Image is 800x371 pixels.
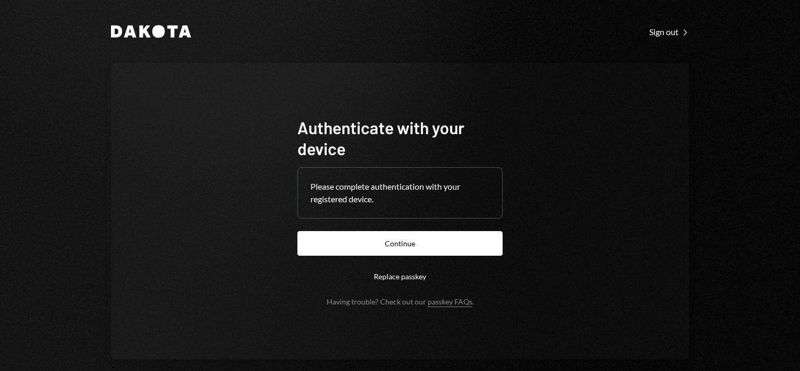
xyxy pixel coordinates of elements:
div: Sign out [649,27,689,37]
a: passkey FAQs [428,297,472,307]
a: Sign out [649,26,689,37]
div: Please complete authentication with your registered device. [310,180,490,205]
button: Continue [297,231,503,256]
button: Replace passkey [297,264,503,289]
h1: Authenticate with your device [297,117,503,159]
div: Having trouble? Check out our . [327,297,474,306]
